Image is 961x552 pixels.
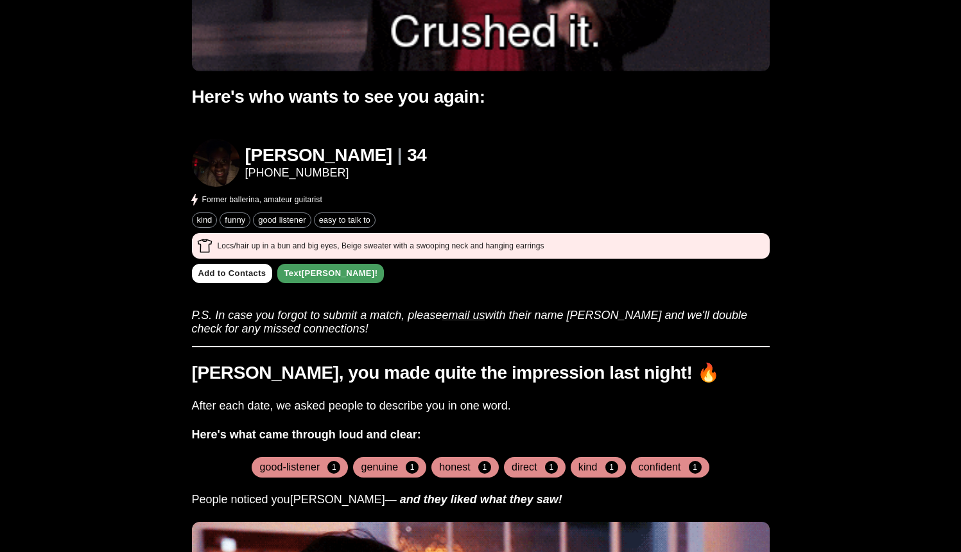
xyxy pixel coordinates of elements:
h4: good-listener [259,461,320,474]
h4: confident [639,461,681,474]
span: funny [220,215,250,225]
h1: [PERSON_NAME] [245,145,392,166]
span: 1 [327,461,340,474]
span: 1 [478,461,491,474]
h3: After each date, we asked people to describe you in one word. [192,399,770,413]
h4: honest [439,461,471,474]
a: Text[PERSON_NAME]! [277,264,384,284]
h1: 34 [407,145,426,166]
h3: Here's what came through loud and clear: [192,428,770,442]
h3: People noticed you [PERSON_NAME] — [192,493,770,506]
span: kind [193,215,217,225]
i: P.S. In case you forgot to submit a match, please with their name [PERSON_NAME] and we'll double ... [192,309,748,335]
span: 1 [406,461,419,474]
a: Add to Contacts [192,264,273,284]
i: and they liked what they saw! [400,493,562,506]
span: 1 [689,461,702,474]
a: [PHONE_NUMBER] [245,166,427,180]
h4: direct [512,461,537,474]
p: Locs/hair up in a bun and big eyes , Beige sweater with a swooping neck and hanging earrings [218,240,544,252]
p: Former ballerina, amateur guitarist [202,194,322,205]
span: good listener [254,215,310,225]
img: Adwoa [192,139,240,187]
a: email us [442,309,485,322]
h1: | [397,145,402,166]
h4: kind [578,461,598,474]
span: 1 [605,461,618,474]
span: easy to talk to [315,215,375,225]
h1: [PERSON_NAME], you made quite the impression last night! 🔥 [192,363,770,384]
span: 1 [545,461,558,474]
h4: genuine [361,461,398,474]
h1: Here's who wants to see you again: [192,87,770,108]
